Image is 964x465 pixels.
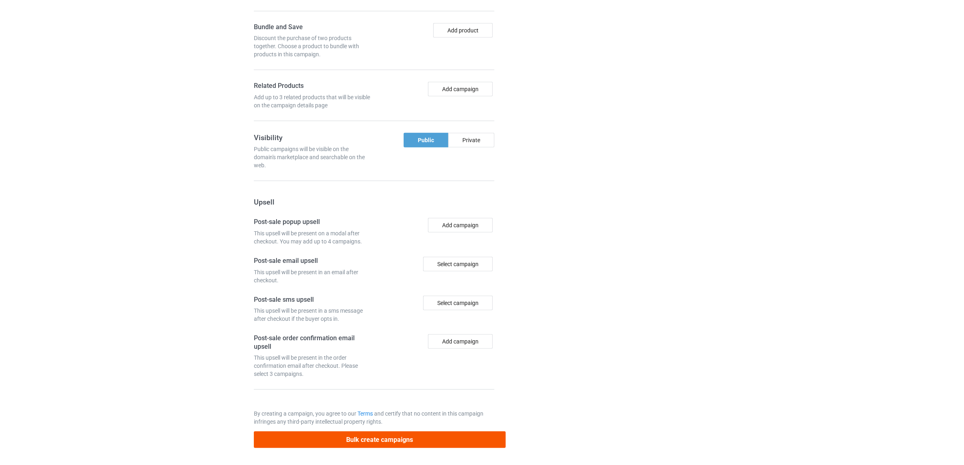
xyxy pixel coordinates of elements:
h4: Post-sale popup upsell [254,218,371,226]
button: Add campaign [428,82,493,96]
div: Public campaigns will be visible on the domain's marketplace and searchable on the web. [254,145,371,169]
h4: Related Products [254,82,371,90]
button: Bulk create campaigns [254,431,506,448]
div: This upsell will be present in an email after checkout. [254,268,371,284]
div: Select campaign [423,296,493,310]
button: Add campaign [428,334,493,349]
p: By creating a campaign, you agree to our and certify that no content in this campaign infringes a... [254,410,494,426]
button: Add campaign [428,218,493,232]
div: Add up to 3 related products that will be visible on the campaign details page [254,93,371,109]
h4: Post-sale order confirmation email upsell [254,334,371,351]
div: Private [448,133,494,147]
div: This upsell will be present in a sms message after checkout if the buyer opts in. [254,307,371,323]
a: Terms [358,410,373,417]
h4: Post-sale sms upsell [254,296,371,304]
h3: Visibility [254,133,371,142]
h3: Upsell [254,197,494,207]
div: This upsell will be present in the order confirmation email after checkout. Please select 3 campa... [254,354,371,378]
div: This upsell will be present on a modal after checkout. You may add up to 4 campaigns. [254,229,371,245]
div: Discount the purchase of two products together. Choose a product to bundle with products in this ... [254,34,371,58]
h4: Post-sale email upsell [254,257,371,265]
button: Add product [433,23,493,38]
h4: Bundle and Save [254,23,371,32]
div: Public [404,133,448,147]
div: Select campaign [423,257,493,271]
